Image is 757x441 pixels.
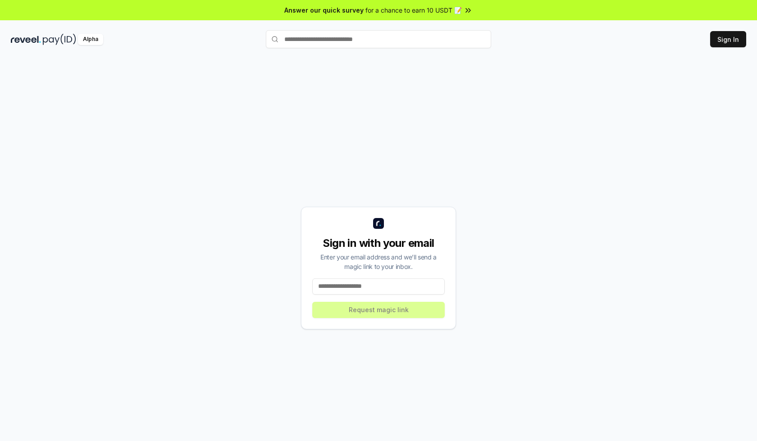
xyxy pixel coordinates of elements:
[373,218,384,229] img: logo_small
[365,5,462,15] span: for a chance to earn 10 USDT 📝
[312,236,445,250] div: Sign in with your email
[78,34,103,45] div: Alpha
[43,34,76,45] img: pay_id
[11,34,41,45] img: reveel_dark
[710,31,746,47] button: Sign In
[312,252,445,271] div: Enter your email address and we’ll send a magic link to your inbox.
[284,5,364,15] span: Answer our quick survey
